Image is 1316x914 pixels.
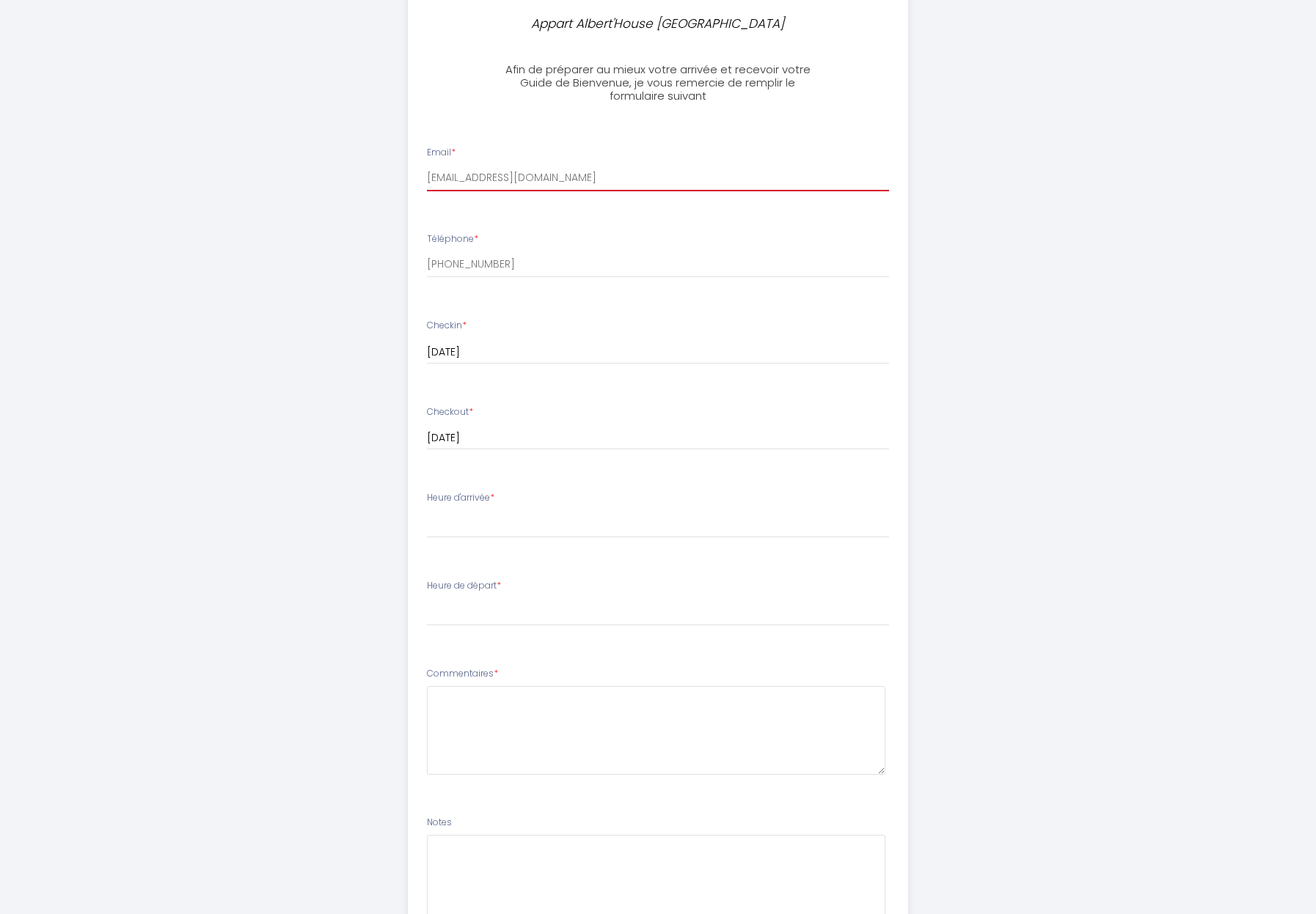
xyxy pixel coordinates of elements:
label: Email [427,146,456,160]
label: Téléphone [427,232,478,246]
p: Appart Albert'House [GEOGRAPHIC_DATA] [501,14,815,34]
label: Checkin [427,319,467,333]
label: Heure d'arrivée [427,491,494,505]
label: Commentaires [427,667,498,681]
label: Heure de départ [427,579,501,593]
h3: Afin de préparer au mieux votre arrivée et recevoir votre Guide de Bienvenue, je vous remercie de... [494,63,821,103]
label: Checkout [427,405,473,419]
label: Notes [427,816,452,830]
